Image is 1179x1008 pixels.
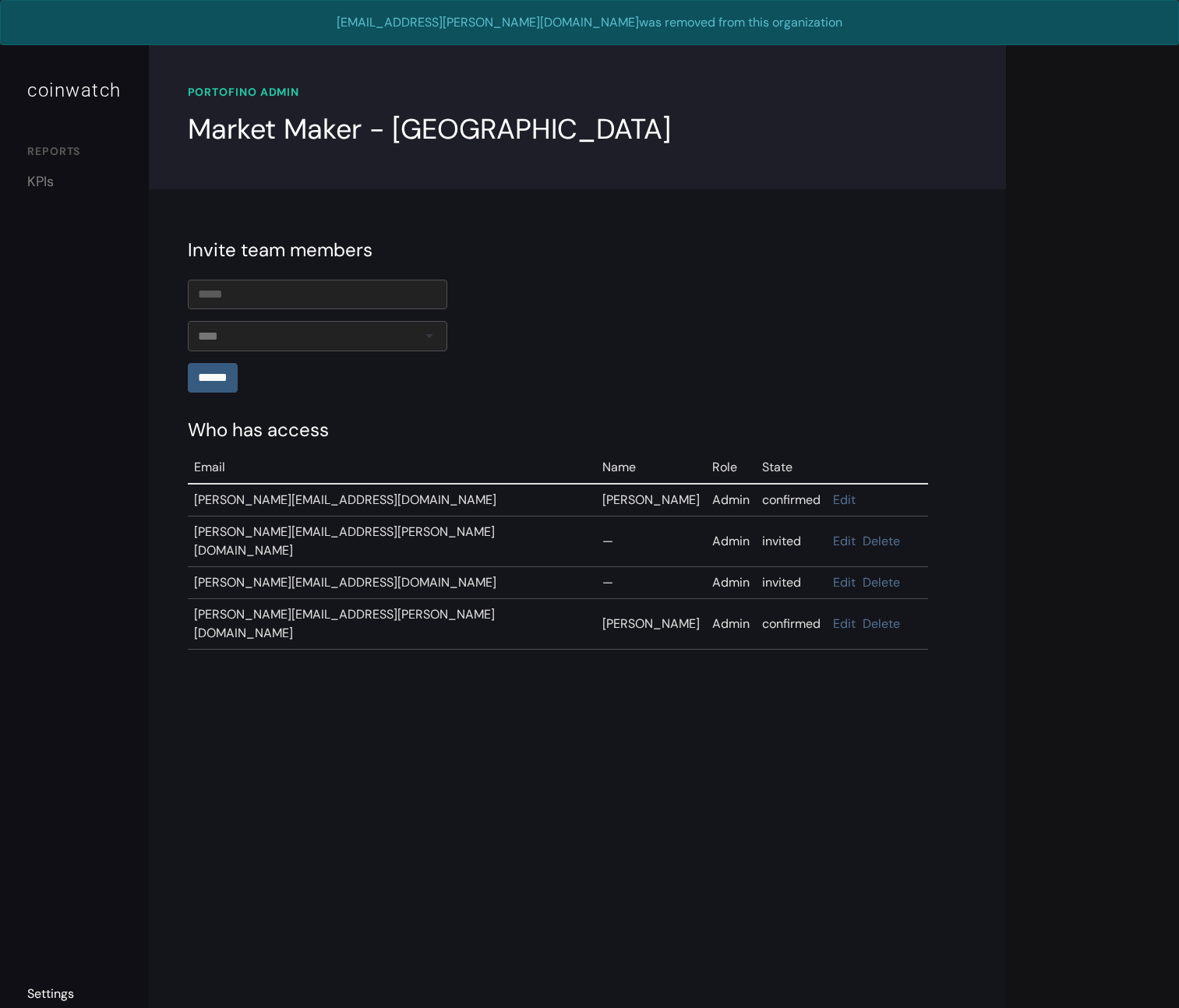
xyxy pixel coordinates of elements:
[863,533,900,549] a: Delete
[833,492,856,508] a: Edit
[27,143,122,164] div: REPORTS
[188,416,967,444] div: Who has access
[706,452,756,484] td: Role
[188,108,671,150] div: Market Maker - [GEOGRAPHIC_DATA]
[756,452,827,484] td: State
[712,574,750,590] span: Admin
[188,484,596,516] td: [PERSON_NAME][EMAIL_ADDRESS][DOMAIN_NAME]
[27,76,122,104] div: coinwatch
[712,492,750,508] span: Admin
[833,574,856,590] a: Edit
[188,599,596,650] td: [PERSON_NAME][EMAIL_ADDRESS][PERSON_NAME][DOMAIN_NAME]
[756,567,827,599] td: invited
[596,484,706,516] td: [PERSON_NAME]
[188,567,596,599] td: [PERSON_NAME][EMAIL_ADDRESS][DOMAIN_NAME]
[833,533,856,549] a: Edit
[863,615,900,632] a: Delete
[833,615,856,632] a: Edit
[188,516,596,567] td: [PERSON_NAME][EMAIL_ADDRESS][PERSON_NAME][DOMAIN_NAME]
[188,236,967,264] div: Invite team members
[596,452,706,484] td: Name
[27,171,122,192] a: KPIs
[596,516,706,567] td: —
[188,452,596,484] td: Email
[712,533,750,549] span: Admin
[596,599,706,650] td: [PERSON_NAME]
[188,84,967,100] div: PORTOFINO ADMIN
[756,484,827,516] td: confirmed
[756,599,827,650] td: confirmed
[712,615,750,632] span: Admin
[863,574,900,590] a: Delete
[596,567,706,599] td: —
[756,516,827,567] td: invited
